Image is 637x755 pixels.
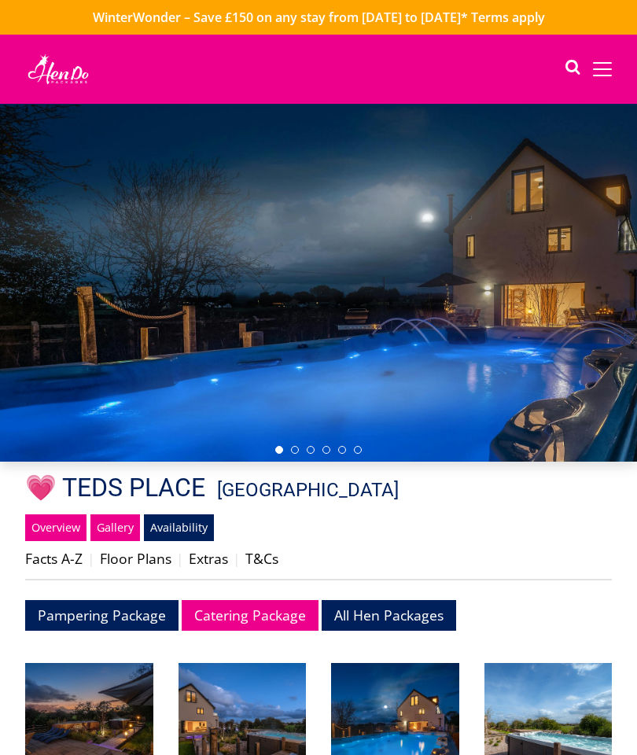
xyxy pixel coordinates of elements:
a: Overview [25,514,87,541]
a: Facts A-Z [25,549,83,568]
a: [GEOGRAPHIC_DATA] [217,479,399,501]
a: Extras [189,549,228,568]
a: Floor Plans [100,549,171,568]
a: 💗 TEDS PLACE [25,473,212,503]
a: Availability [144,514,214,541]
a: T&Cs [245,549,278,568]
a: All Hen Packages [322,600,456,631]
img: Hen Do Packages [25,53,91,85]
span: 💗 TEDS PLACE [25,473,205,503]
a: Pampering Package [25,600,179,631]
a: Catering Package [182,600,318,631]
a: Gallery [90,514,140,541]
span: - [212,479,399,501]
